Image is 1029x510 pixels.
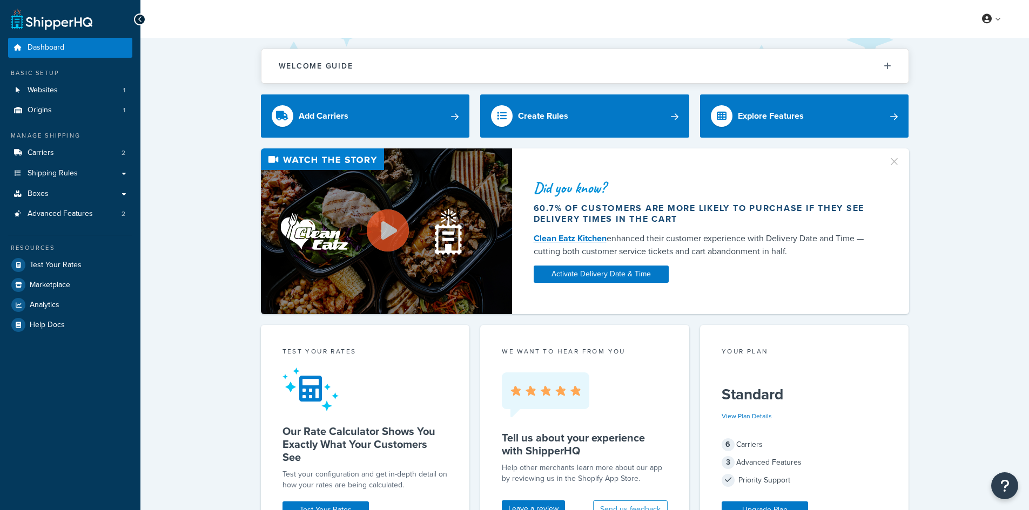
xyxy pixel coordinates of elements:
h2: Welcome Guide [279,62,353,70]
span: Shipping Rules [28,169,78,178]
span: Websites [28,86,58,95]
span: Help Docs [30,321,65,330]
a: Carriers2 [8,143,132,163]
div: Manage Shipping [8,131,132,140]
div: Add Carriers [299,108,348,124]
div: enhanced their customer experience with Delivery Date and Time — cutting both customer service ti... [534,232,875,258]
span: Origins [28,106,52,115]
button: Open Resource Center [991,472,1018,499]
span: Marketplace [30,281,70,290]
a: Websites1 [8,80,132,100]
div: Priority Support [722,473,887,488]
div: Basic Setup [8,69,132,78]
div: Resources [8,243,132,253]
a: Explore Features [700,94,909,138]
span: 2 [122,148,125,158]
span: 6 [722,438,735,451]
div: Carriers [722,437,887,452]
li: Websites [8,80,132,100]
span: Test Your Rates [30,261,82,270]
div: Test your rates [283,346,448,359]
a: Test Your Rates [8,255,132,275]
p: we want to hear from you [502,346,668,356]
a: Add Carriers [261,94,470,138]
a: Advanced Features2 [8,204,132,224]
div: 60.7% of customers are more likely to purchase if they see delivery times in the cart [534,203,875,225]
a: Origins1 [8,100,132,120]
img: Video thumbnail [261,148,512,314]
span: Analytics [30,301,59,310]
h5: Standard [722,386,887,403]
a: Dashboard [8,38,132,58]
p: Help other merchants learn more about our app by reviewing us in the Shopify App Store. [502,463,668,484]
a: Shipping Rules [8,164,132,183]
h5: Our Rate Calculator Shows You Exactly What Your Customers See [283,425,448,464]
div: Advanced Features [722,455,887,470]
span: 2 [122,209,125,219]
a: Activate Delivery Date & Time [534,266,669,283]
h5: Tell us about your experience with ShipperHQ [502,431,668,457]
a: View Plan Details [722,411,772,421]
a: Create Rules [480,94,689,138]
li: Advanced Features [8,204,132,224]
a: Clean Eatz Kitchen [534,232,607,244]
a: Boxes [8,184,132,204]
a: Help Docs [8,315,132,335]
span: Dashboard [28,43,64,52]
span: 3 [722,456,735,469]
div: Explore Features [738,108,804,124]
div: Did you know? [534,180,875,195]
div: Create Rules [518,108,568,124]
div: Your Plan [722,346,887,359]
span: Advanced Features [28,209,93,219]
span: Boxes [28,189,49,199]
div: Test your configuration and get in-depth detail on how your rates are being calculated. [283,469,448,491]
a: Marketplace [8,275,132,295]
li: Carriers [8,143,132,163]
span: 1 [123,106,125,115]
a: Analytics [8,295,132,315]
span: 1 [123,86,125,95]
button: Welcome Guide [261,49,909,83]
span: Carriers [28,148,54,158]
li: Origins [8,100,132,120]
